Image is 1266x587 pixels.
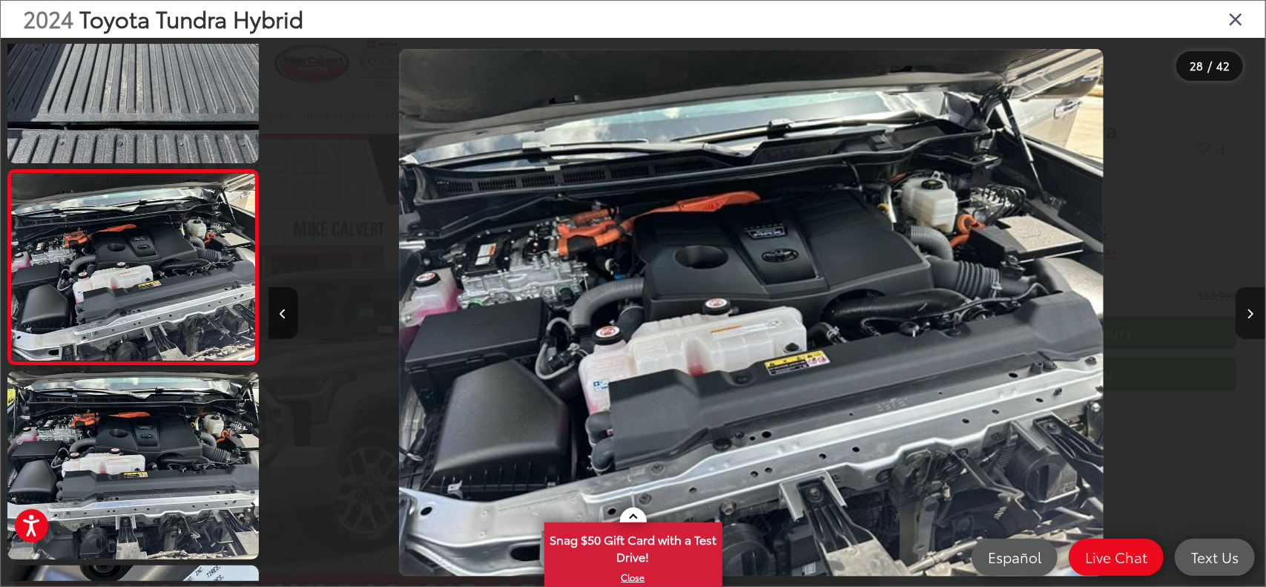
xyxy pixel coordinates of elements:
a: Text Us [1175,539,1255,576]
span: 28 [1190,57,1203,73]
button: Next image [1236,287,1265,339]
img: 2024 Toyota Tundra Hybrid 1794 Edition [9,174,258,361]
span: Toyota Tundra Hybrid [79,2,303,34]
span: / [1206,61,1213,71]
span: Live Chat [1078,548,1155,566]
a: Español [972,539,1058,576]
img: 2024 Toyota Tundra Hybrid 1794 Edition [399,49,1103,577]
img: 2024 Toyota Tundra Hybrid 1794 Edition [5,369,262,561]
span: Snag $50 Gift Card with a Test Drive! [546,524,721,569]
a: Live Chat [1069,539,1164,576]
button: Previous image [268,287,298,339]
span: Español [980,548,1049,566]
span: 42 [1216,57,1230,73]
div: 2024 Toyota Tundra Hybrid 1794 Edition 27 [253,49,1250,577]
i: Close gallery [1228,9,1243,28]
span: Text Us [1184,548,1246,566]
span: 2024 [23,2,73,34]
